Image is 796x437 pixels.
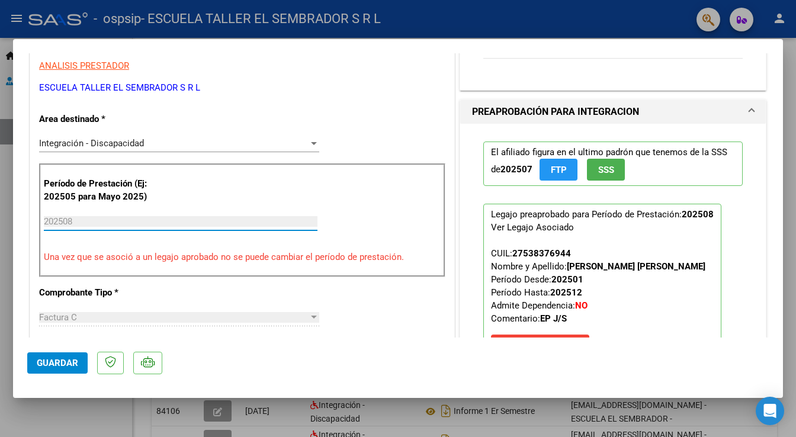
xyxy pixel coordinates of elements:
span: ANALISIS PRESTADOR [39,60,129,71]
strong: NO [575,300,588,311]
p: Período de Prestación (Ej: 202505 para Mayo 2025) [44,177,163,204]
button: FTP [540,159,577,181]
strong: [PERSON_NAME] [PERSON_NAME] [567,261,705,272]
span: Integración - Discapacidad [39,138,144,149]
div: Open Intercom Messenger [756,397,784,425]
div: PREAPROBACIÓN PARA INTEGRACION [460,124,766,388]
span: CUIL: Nombre y Apellido: Período Desde: Período Hasta: Admite Dependencia: [491,248,705,324]
button: SSS [587,159,625,181]
button: Guardar [27,352,88,374]
strong: 202512 [550,287,582,298]
span: FTP [551,165,567,175]
div: 27538376944 [512,247,571,260]
p: ESCUELA TALLER EL SEMBRADOR S R L [39,81,445,95]
h1: PREAPROBACIÓN PARA INTEGRACION [472,105,639,119]
p: Comprobante Tipo * [39,286,161,300]
strong: 202508 [682,209,714,220]
strong: 202501 [551,274,583,285]
span: Factura C [39,312,77,323]
strong: EP J/S [540,313,567,324]
button: Quitar Legajo [491,335,589,356]
p: Una vez que se asoció a un legajo aprobado no se puede cambiar el período de prestación. [44,250,441,264]
p: Area destinado * [39,113,161,126]
strong: 202507 [500,164,532,175]
p: El afiliado figura en el ultimo padrón que tenemos de la SSS de [483,142,743,186]
div: Ver Legajo Asociado [491,221,574,234]
span: Comentario: [491,313,567,324]
span: SSS [598,165,614,175]
mat-expansion-panel-header: PREAPROBACIÓN PARA INTEGRACION [460,100,766,124]
span: Guardar [37,358,78,368]
p: Legajo preaprobado para Período de Prestación: [483,204,721,361]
